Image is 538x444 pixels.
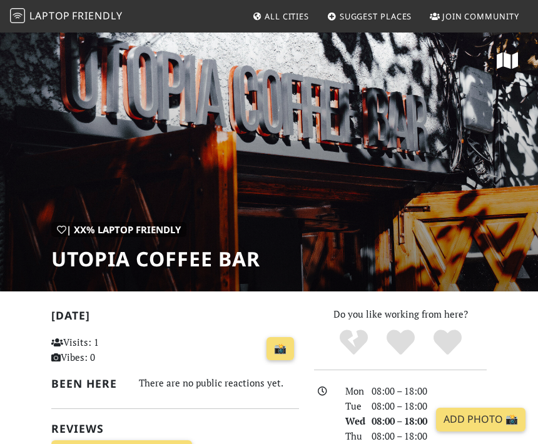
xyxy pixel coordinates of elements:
span: Friendly [72,9,122,23]
span: Suggest Places [340,11,412,22]
a: Join Community [425,5,524,28]
h2: Been here [51,377,124,390]
div: Definitely! [424,328,471,356]
div: No [330,328,377,356]
p: Visits: 1 Vibes: 0 [51,335,124,365]
span: All Cities [265,11,309,22]
h2: Reviews [51,422,299,435]
div: 08:00 – 18:00 [364,428,494,443]
div: Tue [338,398,364,413]
a: 📸 [266,337,294,361]
div: | XX% Laptop Friendly [51,222,186,237]
a: Suggest Places [322,5,417,28]
h2: [DATE] [51,309,299,327]
div: 08:00 – 18:00 [364,383,494,398]
h1: Utopia Coffee Bar [51,247,260,271]
p: Do you like working from here? [314,306,487,321]
span: Join Community [442,11,519,22]
div: 08:00 – 18:00 [364,398,494,413]
div: Wed [338,413,364,428]
a: Add Photo 📸 [436,408,525,431]
div: Mon [338,383,364,398]
img: LaptopFriendly [10,8,25,23]
div: Thu [338,428,364,443]
a: LaptopFriendly LaptopFriendly [10,6,123,28]
a: All Cities [247,5,314,28]
span: Laptop [29,9,70,23]
div: Yes [377,328,424,356]
div: 08:00 – 18:00 [364,413,494,428]
div: There are no public reactions yet. [139,375,299,391]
